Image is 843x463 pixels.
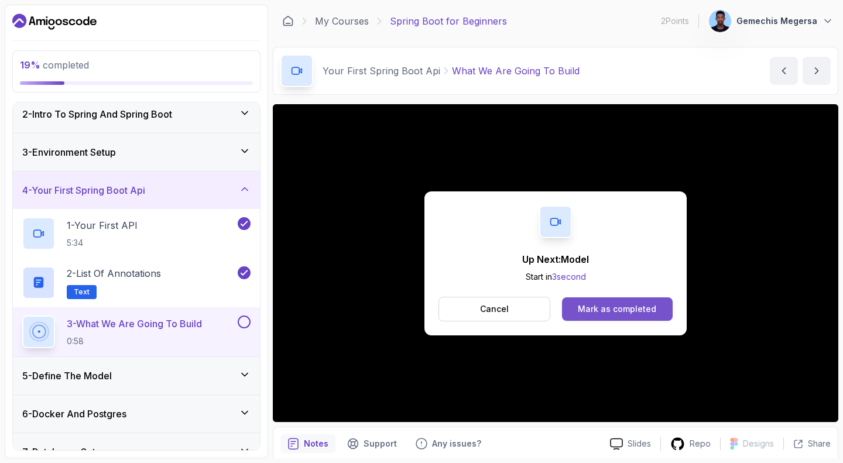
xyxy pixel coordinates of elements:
a: Dashboard [12,12,97,31]
p: 0:58 [67,335,202,347]
p: Up Next: Model [522,252,589,266]
h3: 4 - Your First Spring Boot Api [22,183,145,197]
p: Repo [690,438,711,450]
button: 2-Intro To Spring And Spring Boot [13,95,260,133]
button: notes button [280,434,335,453]
p: 1 - Your First API [67,218,138,232]
button: Feedback button [409,434,488,453]
p: Any issues? [432,438,481,450]
button: next content [803,57,831,85]
h3: 6 - Docker And Postgres [22,407,126,421]
button: Share [783,438,831,450]
button: Mark as completed [562,297,673,321]
a: My Courses [315,14,369,28]
button: 2-List of AnnotationsText [22,266,251,299]
button: 6-Docker And Postgres [13,395,260,433]
p: Designs [743,438,774,450]
p: 3 - What We Are Going To Build [67,317,202,331]
p: 2 - List of Annotations [67,266,161,280]
a: Slides [601,438,660,450]
p: Share [808,438,831,450]
p: What We Are Going To Build [452,64,580,78]
a: Repo [661,437,720,451]
a: Dashboard [282,15,294,27]
button: 4-Your First Spring Boot Api [13,172,260,209]
button: user profile imageGemechis Megersa [708,9,834,33]
span: completed [20,59,89,71]
p: Slides [628,438,651,450]
p: 2 Points [661,15,689,27]
p: Cancel [480,303,509,315]
button: 1-Your First API5:34 [22,217,251,250]
h3: 3 - Environment Setup [22,145,116,159]
p: Support [364,438,397,450]
button: Cancel [438,297,550,321]
button: 3-Environment Setup [13,133,260,171]
h3: 2 - Intro To Spring And Spring Boot [22,107,172,121]
p: Spring Boot for Beginners [390,14,507,28]
button: Support button [340,434,404,453]
span: 3 second [552,272,586,282]
p: Start in [522,271,589,283]
span: Text [74,287,90,297]
button: 5-Define The Model [13,357,260,395]
p: Notes [304,438,328,450]
p: Your First Spring Boot Api [323,64,440,78]
p: 5:34 [67,237,138,249]
h3: 5 - Define The Model [22,369,112,383]
p: Gemechis Megersa [736,15,817,27]
div: Mark as completed [578,303,656,315]
span: 19 % [20,59,40,71]
button: 3-What We Are Going To Build0:58 [22,315,251,348]
img: user profile image [709,10,731,32]
iframe: 2 - What We Are Going To Build [273,104,838,422]
button: previous content [770,57,798,85]
h3: 7 - Databases Setup [22,445,107,459]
